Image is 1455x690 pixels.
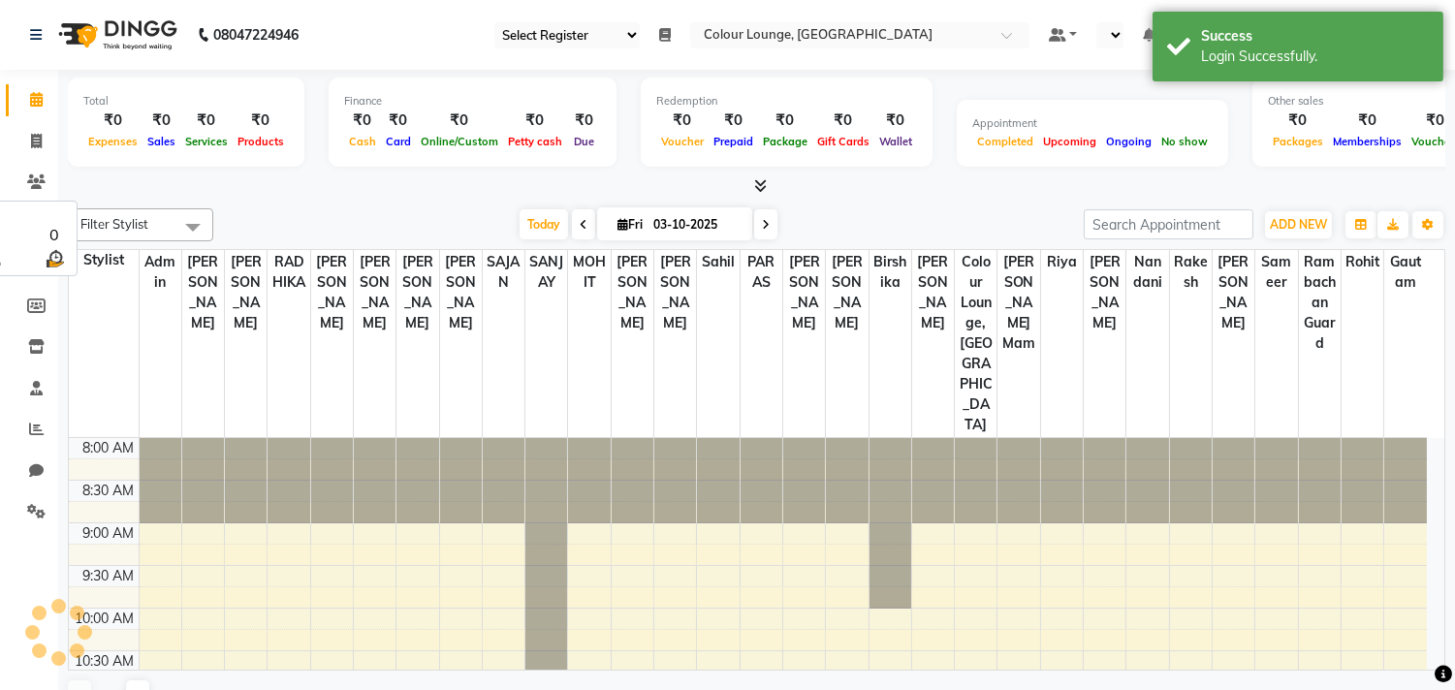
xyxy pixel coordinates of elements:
span: Rambachan guard [1299,250,1341,356]
span: Cash [344,135,381,148]
span: Sahil [697,250,739,274]
div: ₹0 [142,110,180,132]
div: 8:00 AM [79,438,139,458]
div: ₹0 [709,110,758,132]
img: logo [49,8,182,62]
span: Gift Cards [812,135,874,148]
span: [PERSON_NAME] [1084,250,1125,335]
span: Fri [613,217,648,232]
div: 10:30 AM [72,651,139,672]
div: ₹0 [180,110,233,132]
span: Birshika [870,250,911,295]
span: Today [520,209,568,239]
div: 0 [43,223,67,246]
span: Card [381,135,416,148]
div: 8:30 AM [79,481,139,501]
span: Packages [1268,135,1328,148]
img: wait_time.png [43,246,67,270]
span: SAJAN [483,250,524,295]
div: Finance [344,93,601,110]
input: Search Appointment [1084,209,1253,239]
span: [PERSON_NAME] [912,250,954,335]
span: Package [758,135,812,148]
span: Completed [972,135,1038,148]
span: Sameer [1255,250,1297,295]
div: ₹0 [1328,110,1407,132]
span: [PERSON_NAME] [1213,250,1254,335]
span: [PERSON_NAME] [225,250,267,335]
span: PARAS [741,250,782,295]
div: Redemption [656,93,917,110]
div: Stylist [69,250,139,270]
div: 10:00 AM [72,609,139,629]
span: No show [1156,135,1213,148]
span: [PERSON_NAME] [612,250,653,335]
span: [PERSON_NAME] [783,250,825,335]
span: Voucher [656,135,709,148]
span: Memberships [1328,135,1407,148]
span: Due [569,135,599,148]
span: Sales [142,135,180,148]
div: ₹0 [656,110,709,132]
div: 9:30 AM [79,566,139,586]
span: Online/Custom [416,135,503,148]
b: 08047224946 [213,8,299,62]
span: RADHIKA [268,250,309,295]
span: Products [233,135,289,148]
div: ₹0 [567,110,601,132]
span: [PERSON_NAME] [311,250,353,335]
span: [PERSON_NAME] mam [997,250,1039,356]
div: Login Successfully. [1201,47,1429,67]
span: Nandani [1126,250,1168,295]
div: ₹0 [812,110,874,132]
span: Filter Stylist [80,216,148,232]
span: [PERSON_NAME] [654,250,696,335]
span: Rakesh [1170,250,1212,295]
div: ₹0 [83,110,142,132]
span: Riya [1041,250,1083,274]
div: ₹0 [381,110,416,132]
span: Petty cash [503,135,567,148]
span: [PERSON_NAME] [826,250,868,335]
span: Admin [140,250,181,295]
span: Colour Lounge, [GEOGRAPHIC_DATA] [955,250,996,437]
span: [PERSON_NAME] [354,250,395,335]
span: Rohit [1342,250,1383,274]
div: ₹0 [416,110,503,132]
div: Success [1201,26,1429,47]
div: Appointment [972,115,1213,132]
div: ₹0 [233,110,289,132]
span: [PERSON_NAME] [396,250,438,335]
div: 9:00 AM [79,523,139,544]
span: Gautam [1384,250,1427,295]
span: Ongoing [1101,135,1156,148]
span: Services [180,135,233,148]
span: [PERSON_NAME] [182,250,224,335]
span: [PERSON_NAME] [440,250,482,335]
span: ADD NEW [1270,217,1327,232]
div: Total [83,93,289,110]
div: ₹0 [503,110,567,132]
div: ₹0 [758,110,812,132]
div: ₹0 [344,110,381,132]
input: 2025-10-03 [648,210,744,239]
div: ₹0 [1268,110,1328,132]
span: SANJAY [525,250,567,295]
button: ADD NEW [1265,211,1332,238]
span: Upcoming [1038,135,1101,148]
span: MOHIT [568,250,610,295]
span: Expenses [83,135,142,148]
span: Prepaid [709,135,758,148]
div: ₹0 [874,110,917,132]
span: Wallet [874,135,917,148]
